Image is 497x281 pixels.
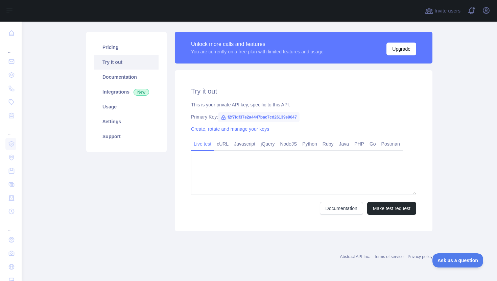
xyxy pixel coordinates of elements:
a: Pricing [94,40,159,55]
h2: Try it out [191,86,416,96]
a: NodeJS [277,138,300,149]
a: jQuery [258,138,277,149]
span: f2f7fdf37e2a4447bac7cd26139e9047 [218,112,300,122]
a: Documentation [94,70,159,84]
a: Documentation [320,202,363,215]
a: Live test [191,138,214,149]
a: Ruby [320,138,336,149]
span: New [134,89,149,96]
a: Integrations New [94,84,159,99]
a: Try it out [94,55,159,70]
a: Support [94,129,159,144]
button: Make test request [367,202,416,215]
a: Java [336,138,352,149]
div: Unlock more calls and features [191,40,324,48]
a: Privacy policy [408,254,432,259]
a: Python [300,138,320,149]
a: Settings [94,114,159,129]
div: This is your private API key, specific to this API. [191,101,416,108]
a: cURL [214,138,231,149]
div: ... [5,41,16,54]
span: Invite users [434,7,460,15]
a: Go [367,138,379,149]
div: ... [5,123,16,136]
iframe: Toggle Customer Support [432,253,483,267]
a: Postman [379,138,403,149]
div: Primary Key: [191,113,416,120]
a: PHP [352,138,367,149]
a: Terms of service [374,254,403,259]
div: ... [5,219,16,232]
a: Usage [94,99,159,114]
button: Invite users [424,5,462,16]
button: Upgrade [386,43,416,55]
a: Javascript [231,138,258,149]
div: You are currently on a free plan with limited features and usage [191,48,324,55]
a: Abstract API Inc. [340,254,370,259]
a: Create, rotate and manage your keys [191,126,269,132]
